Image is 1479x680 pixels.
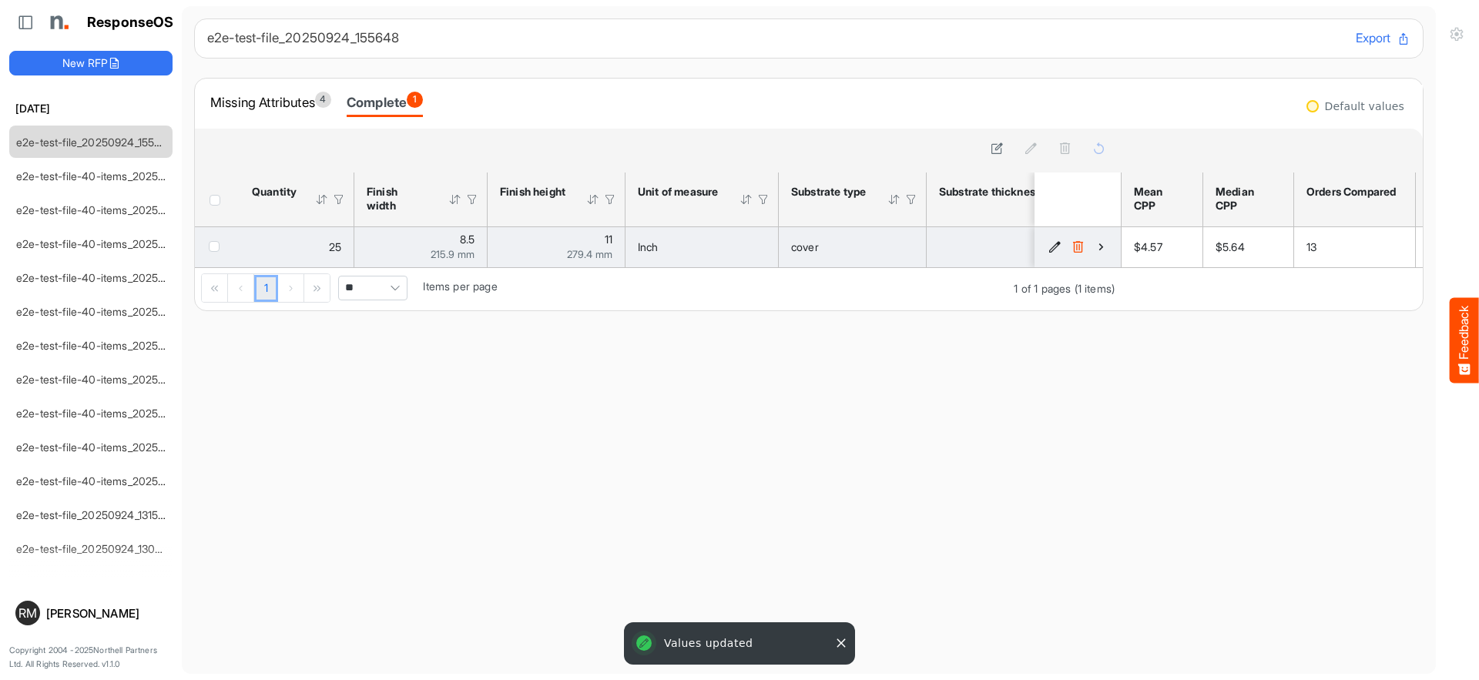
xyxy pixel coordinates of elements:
[240,227,354,267] td: 25 is template cell Column Header httpsnorthellcomontologiesmapping-rulesorderhasquantity
[1306,240,1316,253] span: 13
[756,193,770,206] div: Filter Icon
[304,274,330,302] div: Go to last page
[329,240,341,253] span: 25
[460,233,475,246] span: 8.5
[315,92,331,108] span: 4
[195,227,240,267] td: checkbox
[16,440,224,454] a: e2e-test-file-40-items_20250924_132033
[939,185,1096,199] div: Substrate thickness or weight
[16,407,223,420] a: e2e-test-file-40-items_20250924_132227
[791,240,819,253] span: cover
[927,227,1155,267] td: 80 is template cell Column Header httpsnorthellcomontologiesmapping-rulesmaterialhasmaterialthick...
[354,227,488,267] td: 8.5 is template cell Column Header httpsnorthellcomontologiesmapping-rulesmeasurementhasfinishsiz...
[16,237,220,250] a: e2e-test-file-40-items_20250924_154112
[16,203,226,216] a: e2e-test-file-40-items_20250924_154244
[16,271,223,284] a: e2e-test-file-40-items_20250924_152927
[1047,240,1062,255] button: Edit
[18,607,37,619] span: RM
[46,608,166,619] div: [PERSON_NAME]
[1216,240,1245,253] span: $5.64
[1356,28,1410,49] button: Export
[278,274,304,302] div: Go to next page
[791,185,867,199] div: Substrate type
[1122,227,1203,267] td: $4.57 is template cell Column Header mean-cpp
[202,274,228,302] div: Go to first page
[488,227,625,267] td: 11 is template cell Column Header httpsnorthellcomontologiesmapping-rulesmeasurementhasfinishsize...
[603,193,617,206] div: Filter Icon
[367,185,428,213] div: Finish width
[347,92,423,113] div: Complete
[87,15,174,31] h1: ResponseOS
[1035,227,1124,267] td: b01fda7f-b74f-4087-9423-ea084eafa5eb is template cell Column Header
[16,508,172,521] a: e2e-test-file_20250924_131520
[638,240,659,253] span: Inch
[1070,240,1085,255] button: Delete
[16,169,224,183] a: e2e-test-file-40-items_20250924_155342
[210,92,331,113] div: Missing Attributes
[1134,240,1162,253] span: $4.57
[567,248,612,260] span: 279.4 mm
[195,173,240,226] th: Header checkbox
[252,185,295,199] div: Quantity
[16,305,224,318] a: e2e-test-file-40-items_20250924_134702
[627,625,852,662] div: Values updated
[9,644,173,671] p: Copyright 2004 - 2025 Northell Partners Ltd. All Rights Reserved. v 1.1.0
[1450,297,1479,383] button: Feedback
[500,185,566,199] div: Finish height
[1093,240,1108,255] button: View
[1014,282,1071,295] span: 1 of 1 pages
[605,233,612,246] span: 11
[228,274,254,302] div: Go to previous page
[9,100,173,117] h6: [DATE]
[207,32,1343,45] h6: e2e-test-file_20250924_155648
[1325,101,1404,112] div: Default values
[638,185,719,199] div: Unit of measure
[195,268,1121,310] div: Pager Container
[1294,227,1416,267] td: 13 is template cell Column Header orders-compared
[1216,185,1276,213] div: Median CPP
[904,193,918,206] div: Filter Icon
[625,227,779,267] td: Inch is template cell Column Header httpsnorthellcomontologiesmapping-rulesmeasurementhasunitofme...
[1203,227,1294,267] td: $5.64 is template cell Column Header median-cpp
[9,51,173,75] button: New RFP
[1075,282,1115,295] span: (1 items)
[407,92,423,108] span: 1
[332,193,346,206] div: Filter Icon
[42,7,73,38] img: Northell
[16,542,174,555] a: e2e-test-file_20250924_130935
[465,193,479,206] div: Filter Icon
[16,136,174,149] a: e2e-test-file_20250924_155648
[338,276,407,300] span: Pagerdropdown
[16,339,225,352] a: e2e-test-file-40-items_20250924_133443
[254,275,278,303] a: Page 1 of 1 Pages
[431,248,475,260] span: 215.9 mm
[423,280,497,293] span: Items per page
[1306,185,1398,199] div: Orders Compared
[779,227,927,267] td: cover is template cell Column Header httpsnorthellcomontologiesmapping-rulesmaterialhassubstratem...
[16,474,221,487] a: e2e-test-file-40-items_20250924_131750
[16,373,224,386] a: e2e-test-file-40-items_20250924_132534
[1134,185,1186,213] div: Mean CPP
[833,635,849,651] button: Close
